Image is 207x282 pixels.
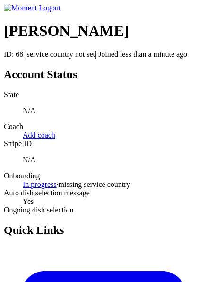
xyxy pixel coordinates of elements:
span: service country not set [27,50,95,58]
span: Yes [23,197,34,205]
h2: Quick Links [4,224,203,237]
dt: Coach [4,123,203,131]
a: In progress [23,180,57,188]
span: · [57,180,59,188]
dt: State [4,90,203,99]
img: Moment [4,4,37,12]
dt: Onboarding [4,172,203,180]
dt: Stripe ID [4,140,203,148]
span: missing service country [59,180,130,188]
p: ID: 68 | | Joined less than a minute ago [4,50,203,59]
p: N/A [23,156,203,164]
p: N/A [23,106,203,115]
dt: Auto dish selection message [4,189,203,197]
h2: Account Status [4,68,203,81]
a: Logout [39,4,60,12]
a: Add coach [23,131,55,139]
h1: [PERSON_NAME] [4,22,203,40]
dt: Ongoing dish selection [4,206,203,214]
